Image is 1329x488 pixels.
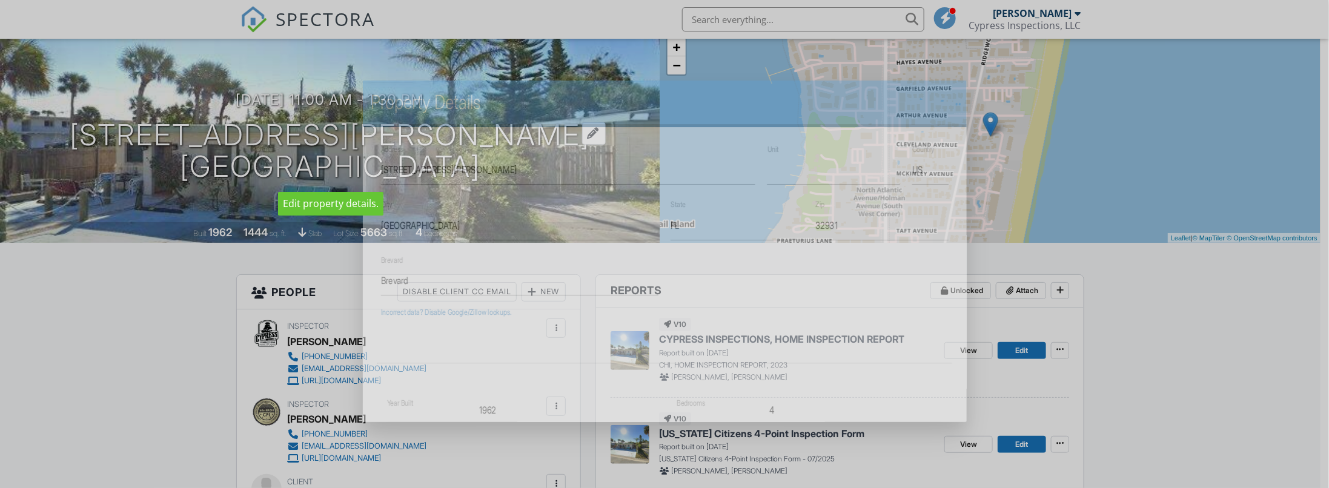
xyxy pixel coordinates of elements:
[380,200,392,209] label: City
[815,200,824,209] label: Zip
[677,398,705,407] label: Bedrooms
[671,200,686,209] label: State
[767,145,778,154] label: Unit
[386,398,413,407] label: Year Built
[380,255,402,264] label: Brevard
[912,145,935,154] label: Country
[380,145,403,154] label: Address
[380,308,948,317] div: Incorrect data? Disable Google/Zillow lookups.
[371,90,958,114] h2: Property Details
